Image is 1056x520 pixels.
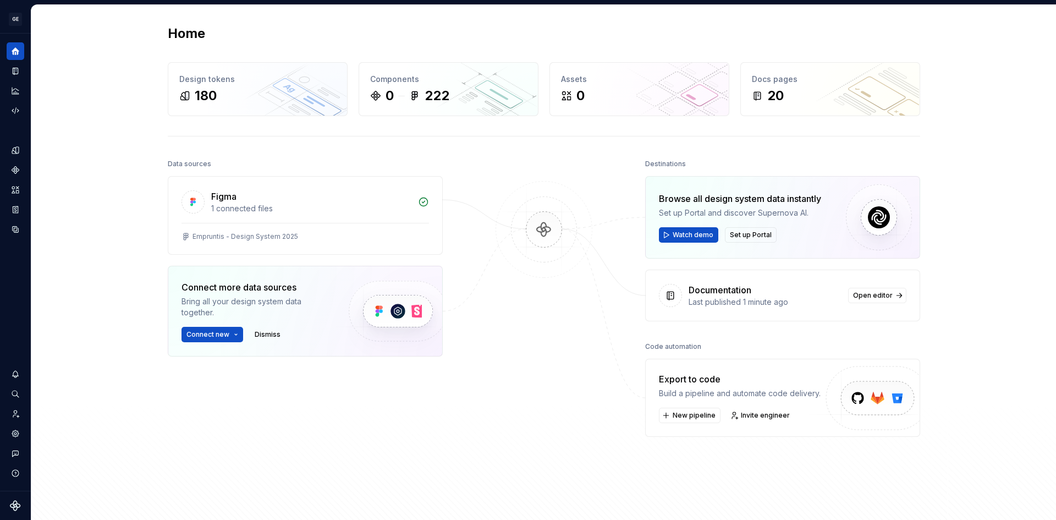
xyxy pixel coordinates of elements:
div: 0 [386,87,394,105]
div: 1 connected files [211,203,411,214]
div: Code automation [645,339,701,354]
a: Storybook stories [7,201,24,218]
a: Home [7,42,24,60]
div: Connect more data sources [182,281,330,294]
div: Browse all design system data instantly [659,192,821,205]
a: Docs pages20 [740,62,920,116]
a: Invite engineer [727,408,795,423]
a: Assets0 [549,62,729,116]
button: Dismiss [250,327,285,342]
div: 180 [195,87,217,105]
div: Components [370,74,527,85]
span: Watch demo [673,231,713,239]
div: GE [9,13,22,26]
span: Set up Portal [730,231,772,239]
button: Watch demo [659,227,718,243]
a: Assets [7,181,24,199]
button: Contact support [7,445,24,462]
div: Export to code [659,373,821,386]
a: Design tokens180 [168,62,348,116]
div: Figma [211,190,237,203]
span: Dismiss [255,330,280,339]
button: New pipeline [659,408,721,423]
button: Set up Portal [725,227,777,243]
a: Components [7,161,24,179]
span: Open editor [853,291,893,300]
button: Search ⌘K [7,385,24,403]
a: Figma1 connected filesEmpruntis - Design System 2025 [168,176,443,255]
div: Design tokens [179,74,336,85]
a: Data sources [7,221,24,238]
div: 20 [767,87,784,105]
a: Components0222 [359,62,538,116]
a: Settings [7,425,24,442]
span: Connect new [186,330,229,339]
div: Destinations [645,156,686,172]
div: Docs pages [752,74,909,85]
div: Bring all your design system data together. [182,296,330,318]
a: Design tokens [7,141,24,159]
h2: Home [168,25,205,42]
div: Last published 1 minute ago [689,297,842,308]
svg: Supernova Logo [10,500,21,511]
div: 222 [425,87,449,105]
a: Code automation [7,102,24,119]
button: GE [2,7,29,31]
a: Open editor [848,288,906,303]
div: Documentation [689,283,751,297]
button: Notifications [7,365,24,383]
a: Invite team [7,405,24,423]
div: Build a pipeline and automate code delivery. [659,388,821,399]
div: 0 [576,87,585,105]
a: Analytics [7,82,24,100]
div: Set up Portal and discover Supernova AI. [659,207,821,218]
span: Invite engineer [741,411,790,420]
div: Empruntis - Design System 2025 [193,232,298,241]
div: Assets [561,74,718,85]
a: Documentation [7,62,24,80]
div: Data sources [168,156,211,172]
button: Connect new [182,327,243,342]
span: New pipeline [673,411,716,420]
